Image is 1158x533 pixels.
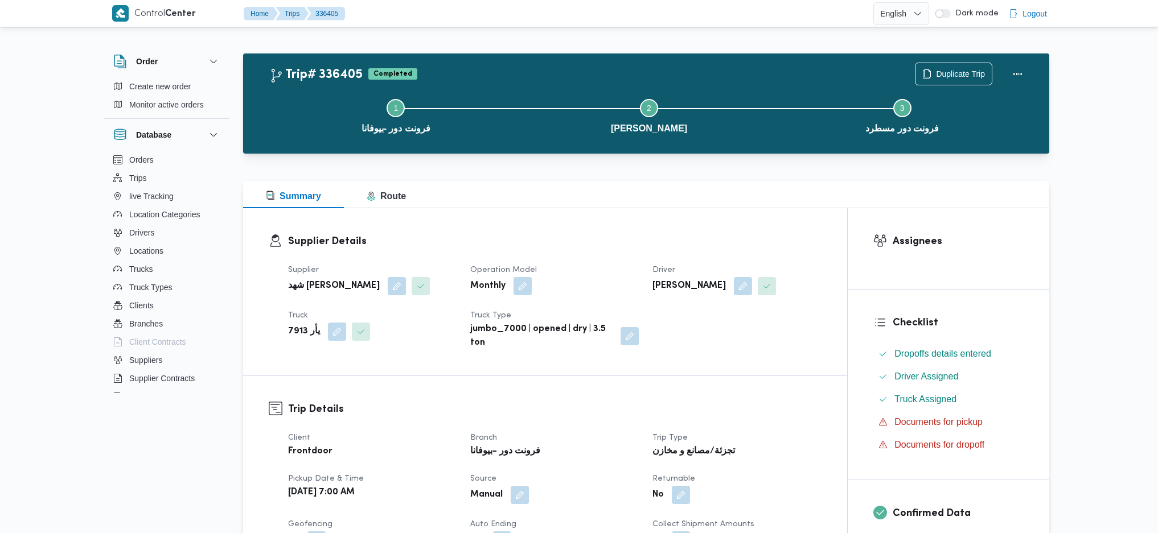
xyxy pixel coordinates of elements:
button: Branches [109,315,225,333]
span: Route [367,191,406,201]
button: Driver Assigned [874,367,1024,386]
span: Geofencing [288,520,332,528]
b: No [652,488,664,502]
button: Create new order [109,77,225,96]
span: Driver Assigned [894,371,958,381]
span: Driver Assigned [894,370,958,383]
button: Supplier Contracts [109,369,225,387]
button: Documents for pickup [874,413,1024,431]
button: Location Categories [109,205,225,224]
span: Trip Type [652,434,688,441]
button: Trucks [109,260,225,278]
span: فرونت دور -بيوفانا [362,122,430,135]
button: Home [244,7,278,20]
button: Suppliers [109,351,225,369]
span: Dark mode [951,9,999,18]
span: Devices [129,390,158,403]
img: X8yXhbKr1z7QwAAAABJRU5ErkJggg== [112,5,129,22]
button: Documents for dropoff [874,436,1024,454]
span: Drivers [129,226,154,239]
button: Logout [1004,2,1052,25]
b: شهد [PERSON_NAME] [288,279,380,293]
button: Locations [109,242,225,260]
span: Branch [470,434,497,441]
button: Database [113,128,220,142]
span: Client [288,434,310,441]
b: jumbo_7000 | opened | dry | 3.5 ton [470,323,613,350]
span: Completed [368,68,417,80]
h3: Checklist [893,315,1024,330]
span: Duplicate Trip [936,67,985,81]
h3: Assignees [893,234,1024,249]
span: Create new order [129,80,191,93]
button: فرونت دور مسطرد [775,85,1029,144]
span: Logout [1023,7,1047,20]
span: Supplier Contracts [129,371,195,385]
h3: Confirmed Data [893,506,1024,521]
button: Orders [109,151,225,169]
button: Actions [1006,63,1029,85]
h3: Trip Details [288,402,822,417]
span: Trips [129,171,147,185]
span: Driver [652,266,675,274]
span: Supplier [288,266,319,274]
span: Monitor active orders [129,98,204,111]
span: Branches [129,317,163,330]
b: Center [165,10,196,18]
span: Suppliers [129,353,162,367]
button: Monitor active orders [109,96,225,114]
div: Order [104,77,229,118]
button: Truck Assigned [874,390,1024,408]
span: Dropoffs details entered [894,349,991,358]
button: Drivers [109,224,225,242]
span: Location Categories [129,208,200,221]
span: Truck Assigned [894,392,956,406]
span: Summary [266,191,321,201]
b: فرونت دور -بيوفانا [470,445,540,458]
span: Auto Ending [470,520,516,528]
b: Frontdoor [288,445,332,458]
button: Dropoffs details entered [874,345,1024,363]
span: Pickup date & time [288,475,364,482]
button: Clients [109,296,225,315]
button: Order [113,55,220,68]
b: Monthly [470,279,506,293]
span: 1 [393,104,398,113]
span: Documents for pickup [894,417,983,427]
h3: Supplier Details [288,234,822,249]
button: 336405 [306,7,345,20]
span: فرونت دور مسطرد [865,122,939,135]
button: Trips [276,7,309,20]
span: [PERSON_NAME] [611,122,687,135]
span: Documents for pickup [894,415,983,429]
button: [PERSON_NAME] [523,85,776,144]
span: Source [470,475,496,482]
span: Returnable [652,475,695,482]
div: Database [104,151,229,397]
span: Truck Type [470,312,511,319]
b: يأر 7913 [288,325,320,338]
h2: Trip# 336405 [269,68,363,82]
span: Documents for dropoff [894,438,984,452]
span: Truck [288,312,308,319]
b: Manual [470,488,503,502]
button: Trips [109,169,225,187]
h3: Order [136,55,158,68]
span: Truck Assigned [894,394,956,404]
span: Documents for dropoff [894,440,984,449]
b: [PERSON_NAME] [652,279,726,293]
span: Truck Types [129,280,172,294]
b: Completed [373,71,412,77]
span: Operation Model [470,266,537,274]
button: Duplicate Trip [915,63,992,85]
b: تجزئة/مصانع و مخازن [652,445,735,458]
button: فرونت دور -بيوفانا [269,85,523,144]
h3: Database [136,128,171,142]
button: live Tracking [109,187,225,205]
span: live Tracking [129,189,174,203]
span: 2 [647,104,651,113]
span: Collect Shipment Amounts [652,520,754,528]
span: Locations [129,244,163,258]
span: 3 [900,104,905,113]
span: Clients [129,299,154,312]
